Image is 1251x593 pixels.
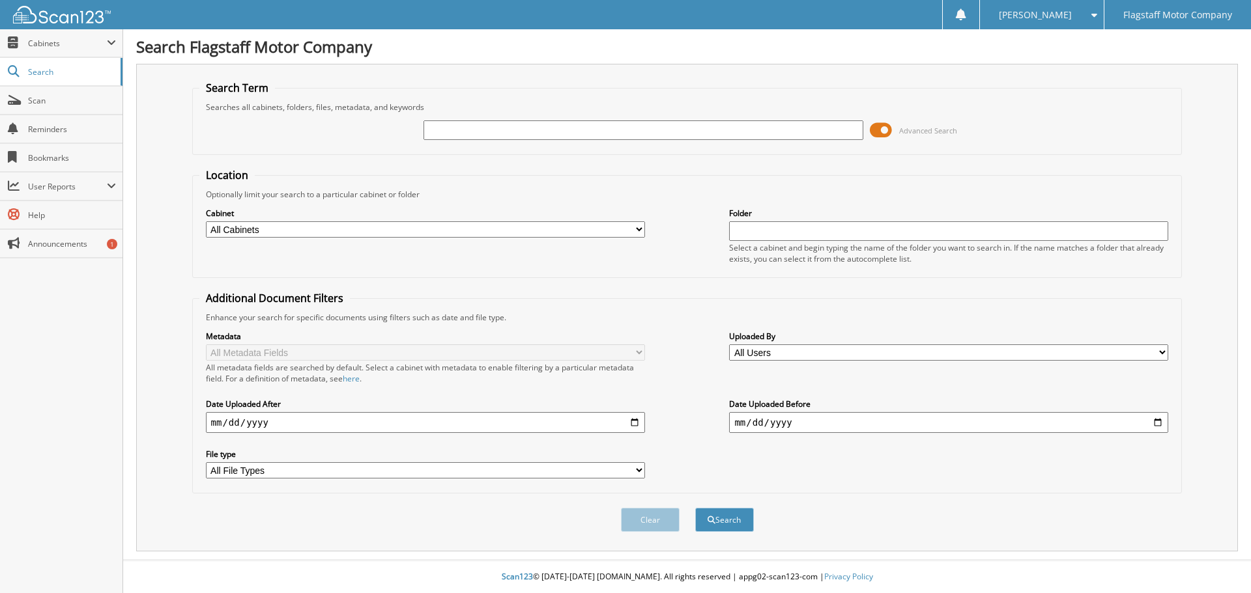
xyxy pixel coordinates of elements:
label: Uploaded By [729,331,1168,342]
div: 1 [107,239,117,249]
legend: Additional Document Filters [199,291,350,305]
a: here [343,373,360,384]
span: Cabinets [28,38,107,49]
div: © [DATE]-[DATE] [DOMAIN_NAME]. All rights reserved | appg02-scan123-com | [123,561,1251,593]
span: [PERSON_NAME] [999,11,1072,19]
div: Select a cabinet and begin typing the name of the folder you want to search in. If the name match... [729,242,1168,264]
label: Cabinet [206,208,645,219]
span: Advanced Search [899,126,957,135]
div: Searches all cabinets, folders, files, metadata, and keywords [199,102,1175,113]
span: Reminders [28,124,116,135]
input: start [206,412,645,433]
span: Help [28,210,116,221]
label: Metadata [206,331,645,342]
label: Date Uploaded Before [729,398,1168,409]
span: Search [28,66,114,77]
span: Announcements [28,238,116,249]
a: Privacy Policy [824,571,873,582]
span: Scan123 [502,571,533,582]
label: Folder [729,208,1168,219]
span: Bookmarks [28,152,116,163]
legend: Location [199,168,255,182]
button: Search [695,508,754,532]
span: User Reports [28,181,107,192]
label: File type [206,448,645,460]
div: Optionally limit your search to a particular cabinet or folder [199,189,1175,200]
button: Clear [621,508,680,532]
h1: Search Flagstaff Motor Company [136,36,1238,57]
legend: Search Term [199,81,275,95]
div: All metadata fields are searched by default. Select a cabinet with metadata to enable filtering b... [206,362,645,384]
label: Date Uploaded After [206,398,645,409]
span: Flagstaff Motor Company [1123,11,1232,19]
input: end [729,412,1168,433]
img: scan123-logo-white.svg [13,6,111,23]
span: Scan [28,95,116,106]
div: Enhance your search for specific documents using filters such as date and file type. [199,312,1175,323]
